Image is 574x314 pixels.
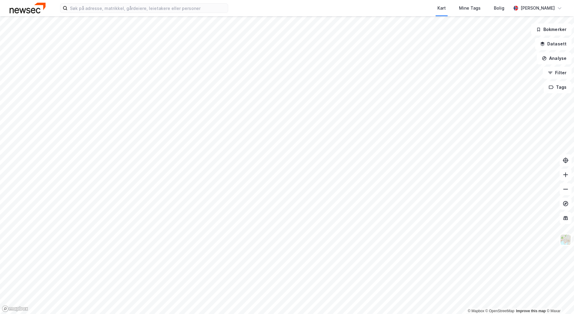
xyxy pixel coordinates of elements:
[521,5,555,12] div: [PERSON_NAME]
[560,234,571,245] img: Z
[468,309,484,313] a: Mapbox
[531,23,572,35] button: Bokmerker
[68,4,228,13] input: Søk på adresse, matrikkel, gårdeiere, leietakere eller personer
[10,3,46,13] img: newsec-logo.f6e21ccffca1b3a03d2d.png
[485,309,515,313] a: OpenStreetMap
[544,285,574,314] iframe: Chat Widget
[459,5,481,12] div: Mine Tags
[494,5,504,12] div: Bolig
[544,285,574,314] div: Kontrollprogram for chat
[535,38,572,50] button: Datasett
[516,309,546,313] a: Improve this map
[2,305,28,312] a: Mapbox homepage
[437,5,446,12] div: Kart
[544,81,572,93] button: Tags
[537,52,572,64] button: Analyse
[543,67,572,79] button: Filter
